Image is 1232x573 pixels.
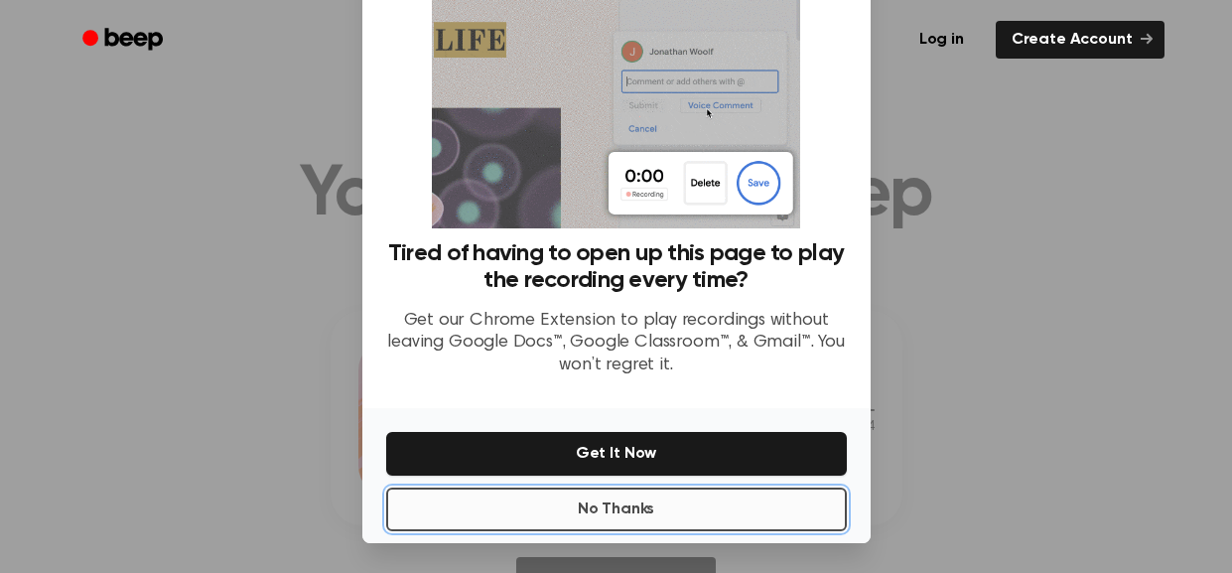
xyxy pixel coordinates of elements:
a: Log in [899,17,984,63]
button: No Thanks [386,488,847,531]
h3: Tired of having to open up this page to play the recording every time? [386,240,847,294]
a: Create Account [996,21,1164,59]
a: Beep [68,21,181,60]
button: Get It Now [386,432,847,476]
p: Get our Chrome Extension to play recordings without leaving Google Docs™, Google Classroom™, & Gm... [386,310,847,377]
